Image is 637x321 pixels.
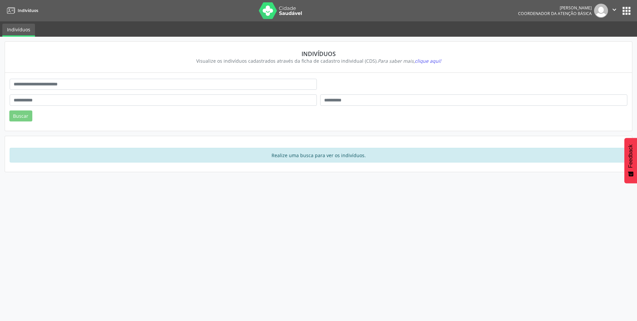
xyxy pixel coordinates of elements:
button:  [608,4,621,18]
div: Visualize os indivíduos cadastrados através da ficha de cadastro individual (CDS). [14,57,623,64]
i: Para saber mais, [378,58,441,64]
span: Coordenador da Atenção Básica [518,11,592,16]
div: Realize uma busca para ver os indivíduos. [10,148,627,163]
span: clique aqui! [415,58,441,64]
span: Indivíduos [18,8,38,13]
button: apps [621,5,632,17]
i:  [611,6,618,13]
button: Buscar [9,110,32,122]
img: img [594,4,608,18]
button: Feedback - Mostrar pesquisa [624,138,637,183]
div: Indivíduos [14,50,623,57]
a: Indivíduos [2,24,35,37]
a: Indivíduos [5,5,38,16]
span: Feedback [628,144,634,168]
div: [PERSON_NAME] [518,5,592,11]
